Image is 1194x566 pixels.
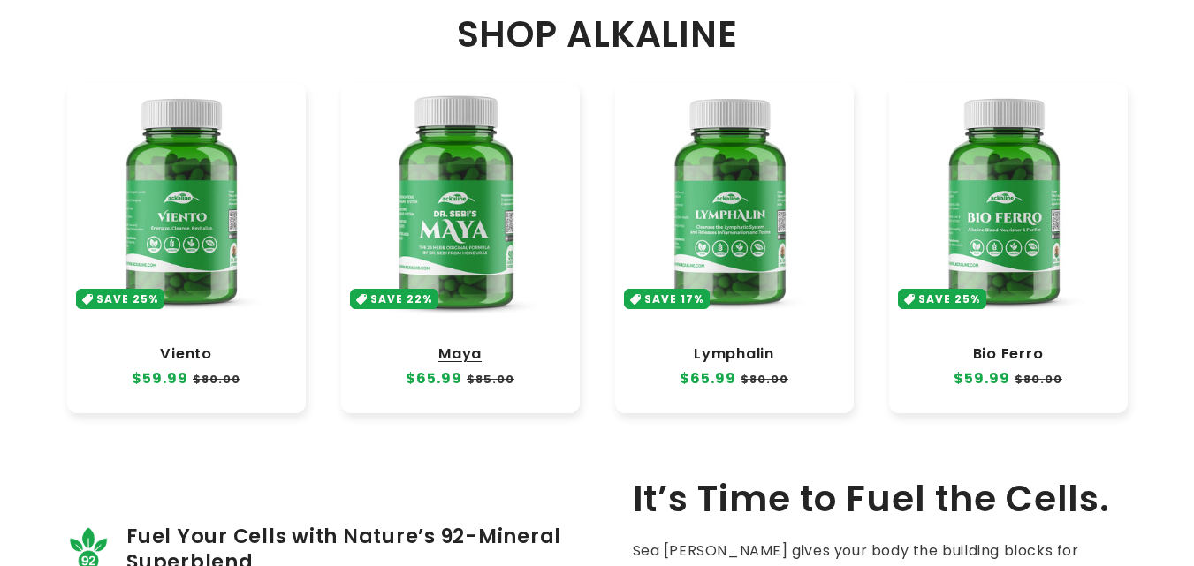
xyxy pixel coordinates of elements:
[67,83,1128,413] ul: Slider
[359,345,562,363] a: Maya
[85,345,288,363] a: Viento
[67,12,1128,57] h2: SHOP ALKALINE
[633,345,836,363] a: Lymphalin
[907,345,1110,363] a: Bio Ferro
[633,477,1128,521] h2: It’s Time to Fuel the Cells.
